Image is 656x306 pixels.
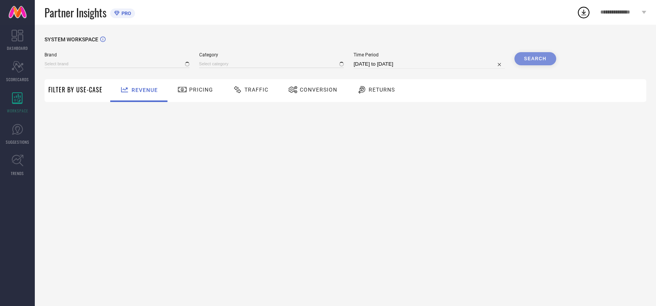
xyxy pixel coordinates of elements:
span: Brand [44,52,190,58]
span: Filter By Use-Case [48,85,102,94]
span: SYSTEM WORKSPACE [44,36,98,42]
div: Open download list [577,5,591,19]
span: PRO [120,10,131,16]
span: Category [199,52,344,58]
span: Traffic [244,87,268,93]
span: Pricing [189,87,213,93]
span: TRENDS [11,170,24,176]
span: DASHBOARD [7,45,28,51]
input: Select category [199,60,344,68]
span: WORKSPACE [7,108,28,114]
span: Conversion [300,87,337,93]
span: Returns [369,87,395,93]
span: Time Period [354,52,505,58]
input: Select time period [354,59,505,69]
span: SUGGESTIONS [6,139,29,145]
span: Revenue [132,87,158,93]
input: Select brand [44,60,190,68]
span: Partner Insights [44,5,106,20]
span: SCORECARDS [6,76,29,82]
